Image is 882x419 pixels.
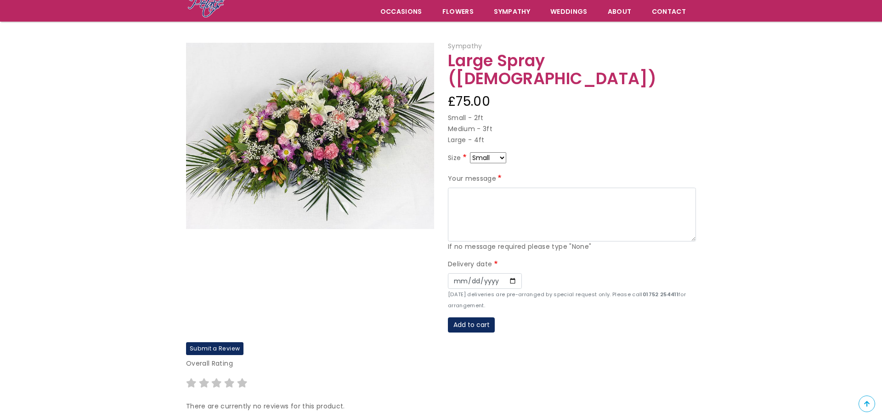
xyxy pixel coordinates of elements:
[643,291,678,298] strong: 01752 254411
[484,2,540,21] a: Sympathy
[448,91,696,113] div: £75.00
[448,241,696,253] div: If no message required please type "None"
[433,2,483,21] a: Flowers
[448,259,499,270] label: Delivery date
[448,52,696,87] h1: Large Spray ([DEMOGRAPHIC_DATA])
[448,291,686,309] small: [DATE] deliveries are pre-arranged by special request only. Please call for arrangement.
[186,358,696,369] p: Overall Rating
[642,2,695,21] a: Contact
[541,2,597,21] span: Weddings
[186,342,243,355] label: Submit a Review
[448,41,482,51] span: Sympathy
[448,173,503,184] label: Your message
[448,113,696,146] p: Small - 2ft Medium - 3ft Large - 4ft
[448,153,468,164] label: Size
[186,43,434,229] img: Large Spray (Female)
[186,401,696,412] p: There are currently no reviews for this product.
[448,317,495,333] button: Add to cart
[371,2,432,21] span: Occasions
[598,2,641,21] a: About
